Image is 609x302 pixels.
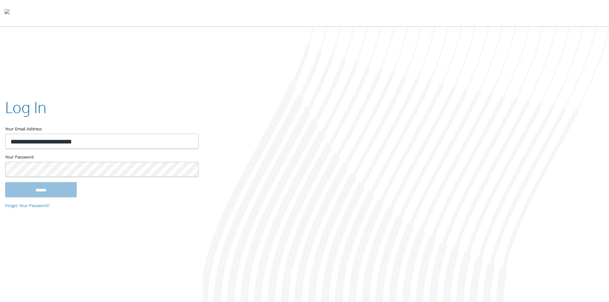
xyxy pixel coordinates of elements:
[5,203,50,210] a: Forgot Your Password?
[4,7,10,19] img: todyl-logo-dark.svg
[5,97,46,118] h2: Log In
[186,137,193,145] keeper-lock: Open Keeper Popup
[5,154,198,162] label: Your Password
[186,166,193,173] keeper-lock: Open Keeper Popup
